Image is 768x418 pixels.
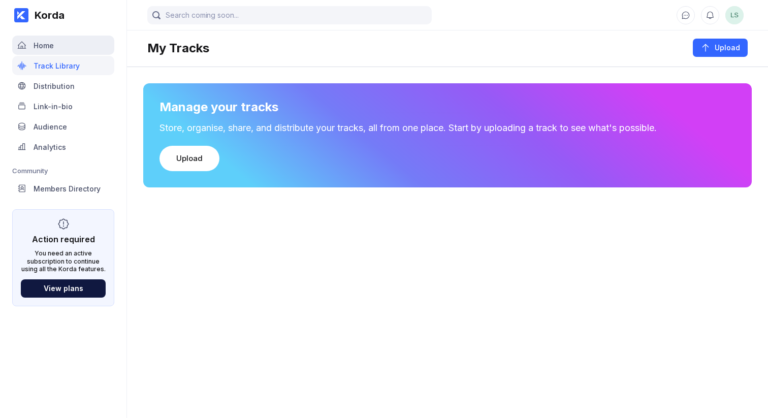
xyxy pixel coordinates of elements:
[34,41,54,50] div: Home
[711,43,740,53] div: Upload
[159,146,219,171] button: Upload
[725,6,744,24] button: LS
[12,137,114,157] a: Analytics
[693,39,748,57] button: Upload
[12,36,114,56] a: Home
[32,234,95,244] div: Action required
[34,122,67,131] div: Audience
[159,122,735,134] div: Store, organise, share, and distribute your tracks, all from one place. Start by uploading a trac...
[12,56,114,76] a: Track Library
[725,6,744,24] div: Luke Stranger
[34,143,66,151] div: Analytics
[12,97,114,117] a: Link-in-bio
[12,76,114,97] a: Distribution
[21,249,106,273] div: You need an active subscription to continue using all the Korda features.
[34,82,75,90] div: Distribution
[12,167,114,175] div: Community
[159,100,735,114] div: Manage your tracks
[34,184,101,193] div: Members Directory
[12,117,114,137] a: Audience
[12,179,114,199] a: Members Directory
[176,153,203,164] div: Upload
[147,6,432,24] input: Search coming soon...
[147,41,209,55] div: My Tracks
[34,102,73,111] div: Link-in-bio
[21,279,106,298] button: View plans
[44,284,83,293] div: View plans
[28,9,65,21] div: Korda
[34,61,80,70] div: Track Library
